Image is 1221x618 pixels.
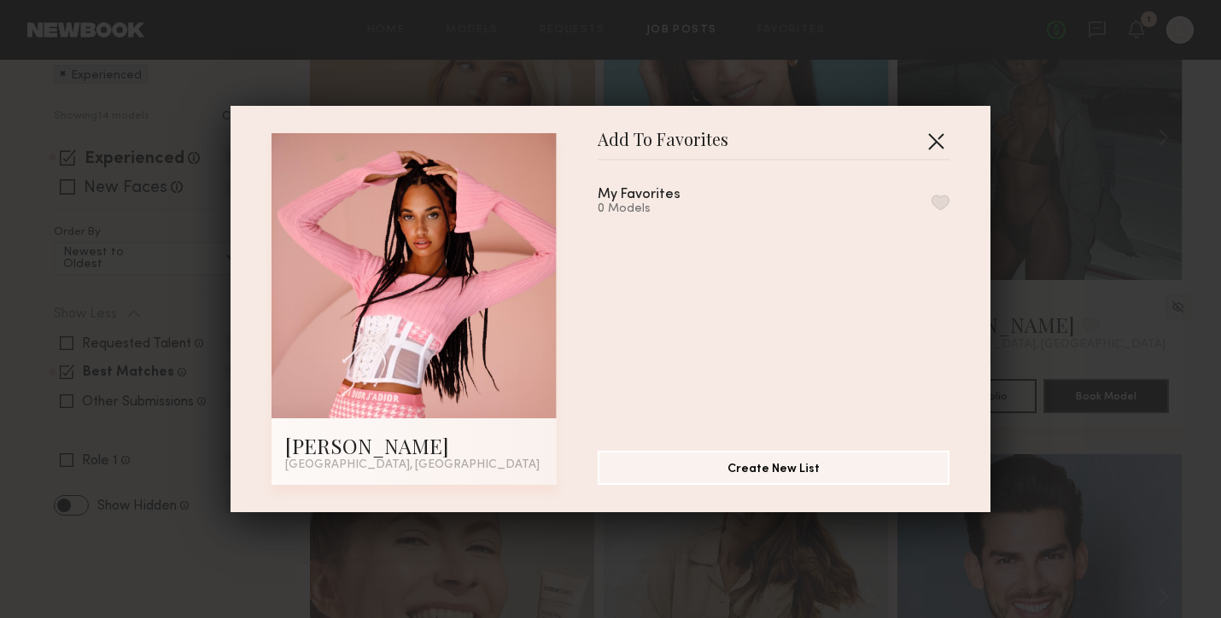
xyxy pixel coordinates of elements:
[598,202,721,216] div: 0 Models
[285,432,543,459] div: [PERSON_NAME]
[285,459,543,471] div: [GEOGRAPHIC_DATA], [GEOGRAPHIC_DATA]
[922,127,949,154] button: Close
[598,188,681,202] div: My Favorites
[598,451,949,485] button: Create New List
[598,133,728,159] span: Add To Favorites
